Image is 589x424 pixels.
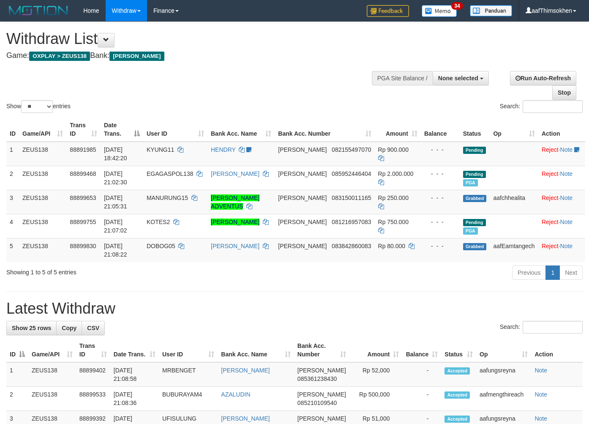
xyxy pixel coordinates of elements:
span: Grabbed [463,243,487,250]
th: Trans ID: activate to sort column ascending [76,338,110,362]
a: Note [560,219,573,225]
a: Note [560,194,573,201]
th: Status [460,118,490,142]
span: [DATE] 21:08:22 [104,243,127,258]
a: Note [534,415,547,422]
td: · [538,166,585,190]
a: 1 [545,265,560,280]
span: Copy 081216957083 to clipboard [332,219,371,225]
span: Accepted [444,367,470,375]
span: 88899468 [70,170,96,177]
a: Previous [512,265,546,280]
span: Copy 082155497070 to clipboard [332,146,371,153]
div: - - - [424,242,456,250]
span: [PERSON_NAME] [278,146,327,153]
td: ZEUS138 [19,214,66,238]
td: - [402,362,441,387]
td: 4 [6,214,19,238]
td: 88899402 [76,362,110,387]
th: Balance [421,118,460,142]
td: [DATE] 21:08:58 [110,362,159,387]
th: Status: activate to sort column ascending [441,338,476,362]
a: Run Auto-Refresh [510,71,576,85]
th: Bank Acc. Name: activate to sort column ascending [218,338,294,362]
td: · [538,238,585,262]
div: PGA Site Balance / [372,71,433,85]
span: 34 [451,2,463,10]
div: - - - [424,145,456,154]
td: 3 [6,190,19,214]
td: aafEamtangech [490,238,538,262]
span: Accepted [444,391,470,399]
span: [DATE] 18:42:20 [104,146,127,161]
span: Marked by aafchomsokheang [463,179,478,186]
th: Game/API: activate to sort column ascending [28,338,76,362]
h1: Latest Withdraw [6,300,583,317]
span: Rp 2.000.000 [378,170,414,177]
span: Show 25 rows [12,325,51,331]
a: CSV [82,321,105,335]
td: · [538,214,585,238]
th: Date Trans.: activate to sort column ascending [110,338,159,362]
td: Rp 52,000 [349,362,402,387]
th: Bank Acc. Number: activate to sort column ascending [294,338,349,362]
span: [PERSON_NAME] [278,194,327,201]
input: Search: [523,100,583,113]
td: 2 [6,387,28,411]
span: [PERSON_NAME] [278,219,327,225]
td: ZEUS138 [19,142,66,166]
span: [DATE] 21:02:30 [104,170,127,186]
td: aafmengthireach [476,387,531,411]
th: Action [538,118,585,142]
img: MOTION_logo.png [6,4,71,17]
span: Rp 250.000 [378,194,409,201]
td: ZEUS138 [19,166,66,190]
th: Game/API: activate to sort column ascending [19,118,66,142]
td: · [538,190,585,214]
a: Next [559,265,583,280]
a: Reject [542,146,559,153]
td: 88899533 [76,387,110,411]
span: Grabbed [463,195,487,202]
td: MRBENGET [159,362,218,387]
a: Reject [542,194,559,201]
img: Feedback.jpg [367,5,409,17]
span: DOBOG05 [147,243,175,249]
span: CSV [87,325,99,331]
a: Reject [542,170,559,177]
span: Pending [463,219,486,226]
th: Op: activate to sort column ascending [476,338,531,362]
th: Amount: activate to sort column ascending [375,118,421,142]
a: Note [560,243,573,249]
td: [DATE] 21:08:36 [110,387,159,411]
span: None selected [438,75,478,82]
a: Stop [552,85,576,100]
span: KYUNG11 [147,146,174,153]
a: [PERSON_NAME] [211,219,259,225]
td: aafungsreyna [476,362,531,387]
h1: Withdraw List [6,30,384,47]
span: Copy [62,325,76,331]
a: Reject [542,243,559,249]
span: Marked by aafchomsokheang [463,227,478,235]
span: Rp 750.000 [378,219,409,225]
a: Note [560,170,573,177]
span: 88899830 [70,243,96,249]
span: [PERSON_NAME] [297,367,346,374]
th: Op: activate to sort column ascending [490,118,538,142]
span: 88899653 [70,194,96,201]
label: Search: [500,321,583,334]
button: None selected [433,71,489,85]
th: ID [6,118,19,142]
a: [PERSON_NAME] [221,415,270,422]
span: [PERSON_NAME] [297,391,346,398]
th: Action [531,338,583,362]
span: EGAGASPOL138 [147,170,194,177]
td: ZEUS138 [28,387,76,411]
span: Copy 083842860083 to clipboard [332,243,371,249]
td: · [538,142,585,166]
td: Rp 500,000 [349,387,402,411]
th: User ID: activate to sort column ascending [159,338,218,362]
div: - - - [424,218,456,226]
th: Date Trans.: activate to sort column descending [101,118,143,142]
